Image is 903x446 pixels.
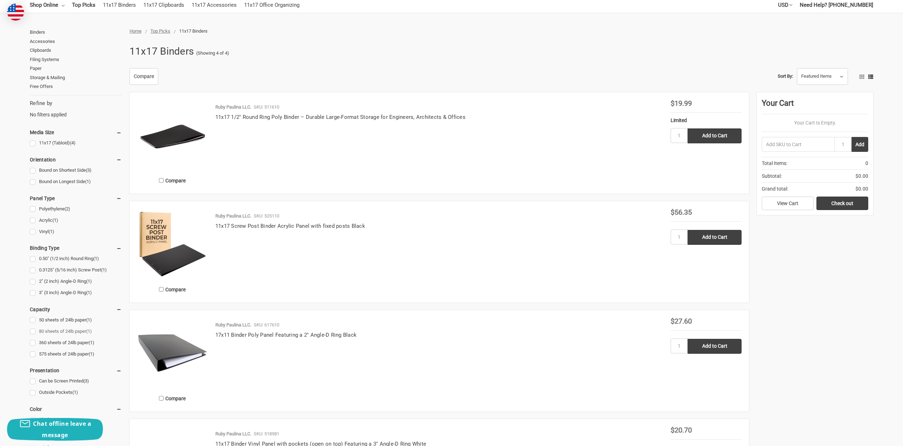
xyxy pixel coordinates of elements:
button: Add [852,137,868,152]
span: (1) [89,340,94,345]
a: Clipboards [30,46,122,55]
input: Compare [159,396,164,401]
a: Storage & Mailing [30,73,122,82]
label: Sort By: [778,71,793,82]
input: Add SKU to Cart [762,137,835,152]
p: Ruby Paulina LLC. [215,321,251,329]
span: (2) [65,206,70,211]
span: (1) [49,229,54,234]
a: 3" (3 inch) Angle-D Ring [30,288,122,298]
a: Home [130,28,142,34]
a: Polyethylene [30,204,122,214]
span: (1) [86,290,92,295]
a: Outside Pockets [30,388,122,397]
div: Limited [671,117,742,124]
span: $0.00 [855,185,868,193]
input: Add to Cart [688,128,742,143]
span: Total Items: [762,160,787,167]
a: 2" (2 inch) Angle-D Ring [30,277,122,286]
a: 575 sheets of 24lb paper [30,349,122,359]
span: (1) [86,279,92,284]
span: (1) [72,390,78,395]
input: Compare [159,178,164,183]
a: 50 sheets of 24lb paper [30,315,122,325]
p: Ruby Paulina LLC. [215,104,251,111]
span: Grand total: [762,185,788,193]
span: (3) [83,378,89,384]
input: Compare [159,287,164,292]
span: Subtotal: [762,172,782,180]
a: Filing Systems [30,55,122,64]
p: Your Cart Is Empty. [762,119,868,127]
label: Compare [137,283,208,295]
span: 11x17 Binders [179,28,208,34]
span: (1) [89,351,94,357]
h5: Binding Type [30,244,122,252]
h5: Presentation [30,366,122,375]
span: $27.60 [671,317,692,325]
a: 0.50" (1/2 inch) Round Ring [30,254,122,264]
span: Chat offline leave a message [33,420,91,439]
h5: Refine by [30,99,122,108]
a: Bound on Shortest Side [30,166,122,175]
p: SKU: 518981 [254,430,279,437]
h5: Panel Type [30,194,122,203]
label: Compare [137,175,208,186]
a: Vinyl [30,227,122,237]
a: Binders [30,28,122,37]
span: (Showing 4 of 4) [196,50,229,57]
a: 80 sheets of 24lb paper [30,327,122,336]
a: Acrylic [30,216,122,225]
a: Black [30,415,122,425]
button: Chat offline leave a message [7,418,103,441]
div: No filters applied [30,99,122,119]
span: 0 [865,160,868,167]
h5: Capacity [30,305,122,314]
p: SKU: 525110 [254,213,279,220]
a: Accessories [30,37,122,46]
input: Add to Cart [688,230,742,245]
a: Paper [30,64,122,73]
input: Add to Cart [688,339,742,354]
span: $19.99 [671,99,692,108]
img: 11x17 1/2" Round Ring Poly Binder – Durable Large-Format Storage for Engineers, Architects & Offices [137,100,208,171]
p: SKU: 511610 [254,104,279,111]
a: 11x17 (Tabloid) [30,138,122,148]
a: 17x11 Binder Poly Panel Featuring a 2" Angle-D Ring Black [215,332,357,338]
span: (1) [53,218,58,223]
a: Check out [816,197,868,210]
span: (1) [101,267,107,272]
p: SKU: 617610 [254,321,279,329]
h5: Media Size [30,128,122,137]
img: 17x11 Binder Poly Panel Featuring a 2" Angle-D Ring Black [137,318,208,389]
h1: 11x17 Binders [130,42,194,61]
label: Compare [137,392,208,404]
div: Your Cart [762,97,868,114]
a: View Cart [762,197,814,210]
a: 11x17 Screw Post Binder Acrylic Panel with fixed posts Black [215,223,365,229]
span: $0.00 [855,172,868,180]
a: Bound on Longest Side [30,177,122,187]
h5: Color [30,405,122,413]
a: Top Picks [150,28,170,34]
a: Free Offers [30,82,122,91]
span: $56.35 [671,208,692,216]
img: duty and tax information for United States [7,4,24,21]
span: (1) [93,256,99,261]
a: 360 sheets of 24lb paper [30,338,122,348]
a: Can be Screen Printed [30,376,122,386]
a: Compare [130,68,158,85]
span: (1) [85,179,91,184]
span: $20.70 [671,426,692,434]
span: (1) [86,329,92,334]
h5: Orientation [30,155,122,164]
span: (1) [86,317,92,323]
a: 0.3125" (5/16 inch) Screw Post [30,265,122,275]
p: Ruby Paulina LLC. [215,213,251,220]
p: Ruby Paulina LLC. [215,430,251,437]
img: 11x17 Screw Post Binder Acrylic Panel with fixed posts Black [137,209,208,280]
